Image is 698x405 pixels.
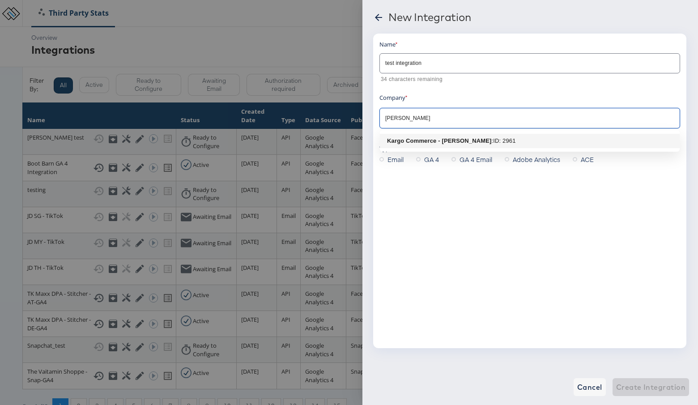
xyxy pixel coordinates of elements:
div: : ID: 2961 [492,136,516,145]
label: Company [379,94,408,102]
span: ACE [581,155,594,164]
span: Email [387,155,404,164]
span: GA 4 [424,155,439,164]
div: New Integration [388,11,471,23]
b: Kargo Commerce - [PERSON_NAME] [387,137,492,144]
label: Name [379,40,398,48]
p: 34 characters remaining [381,75,674,84]
span: Adobe Analytics [513,155,560,164]
button: Cancel [574,378,606,396]
span: Cancel [577,381,602,393]
input: Begin typing to find companies [383,113,662,124]
span: GA 4 Email [460,155,492,164]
